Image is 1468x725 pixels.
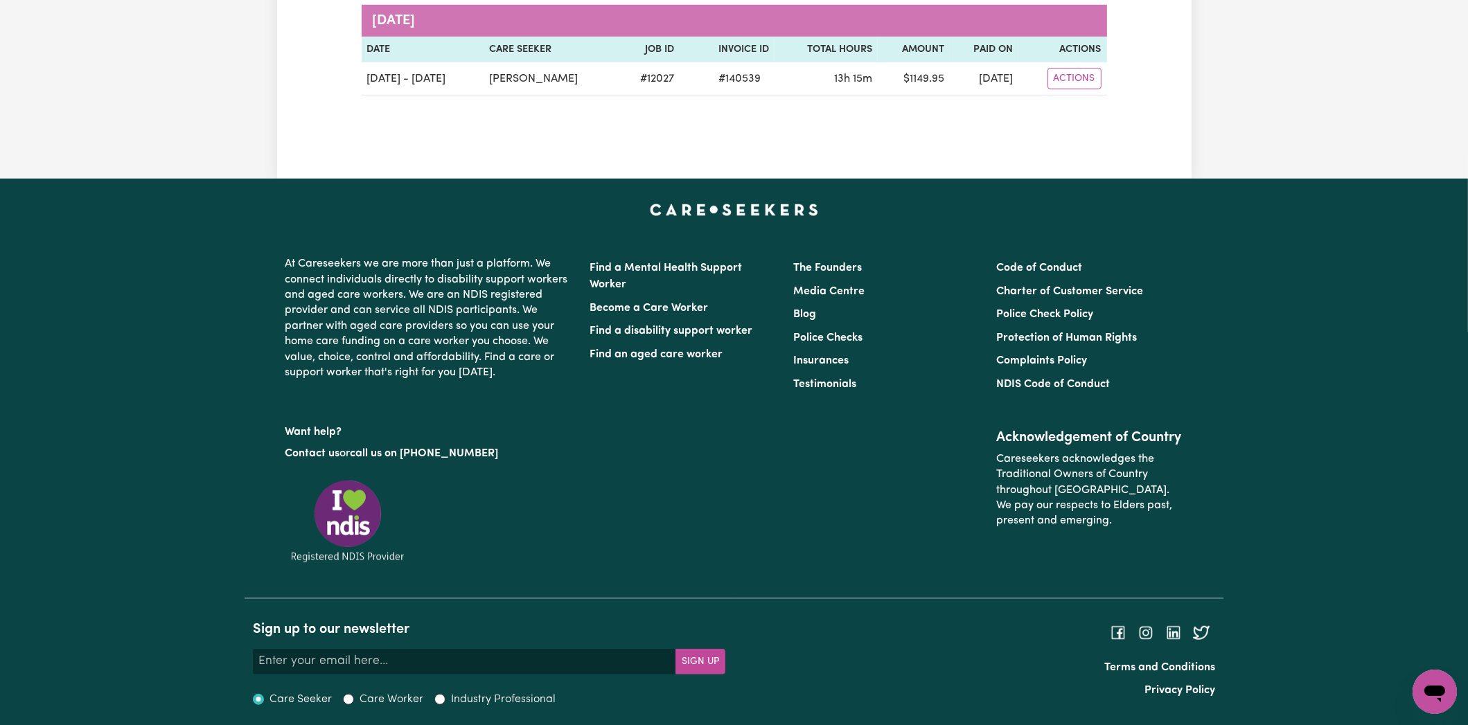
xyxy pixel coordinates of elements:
a: Protection of Human Rights [996,332,1137,343]
th: Actions [1018,37,1106,63]
p: Want help? [285,419,574,440]
label: Industry Professional [451,691,556,708]
a: Follow Careseekers on Facebook [1110,627,1126,638]
a: Blog [793,309,816,320]
th: Care Seeker [484,37,619,63]
a: Insurances [793,355,849,366]
a: Terms and Conditions [1104,662,1215,673]
th: Invoice ID [680,37,775,63]
h2: Sign up to our newsletter [253,621,725,638]
th: Paid On [950,37,1018,63]
a: Follow Careseekers on LinkedIn [1165,627,1182,638]
label: Care Seeker [269,691,332,708]
a: call us on [PHONE_NUMBER] [351,448,499,459]
a: Follow Careseekers on Instagram [1138,627,1154,638]
label: Care Worker [360,691,423,708]
a: Become a Care Worker [590,303,709,314]
a: Find a Mental Health Support Worker [590,262,743,290]
a: Find an aged care worker [590,349,723,360]
th: Total Hours [775,37,878,63]
button: Subscribe [675,649,725,674]
a: The Founders [793,262,862,274]
p: At Careseekers we are more than just a platform. We connect individuals directly to disability su... [285,251,574,386]
th: Amount [878,37,950,63]
button: Actions [1047,68,1102,89]
span: # 140539 [710,71,769,87]
td: # 12027 [619,62,680,96]
p: or [285,440,574,467]
a: NDIS Code of Conduct [996,379,1110,390]
a: Police Checks [793,332,863,343]
a: Code of Conduct [996,262,1082,274]
iframe: Button to launch messaging window [1413,670,1457,714]
td: $ 1149.95 [878,62,950,96]
a: Follow Careseekers on Twitter [1193,627,1210,638]
a: Contact us [285,448,340,459]
a: Complaints Policy [996,355,1087,366]
a: Media Centre [793,286,865,297]
a: Find a disability support worker [590,325,753,337]
caption: [DATE] [362,5,1107,37]
input: Enter your email here... [253,649,677,674]
img: Registered NDIS provider [285,478,410,564]
th: Job ID [619,37,680,63]
p: Careseekers acknowledges the Traditional Owners of Country throughout [GEOGRAPHIC_DATA]. We pay o... [996,446,1183,535]
h2: Acknowledgement of Country [996,429,1183,446]
a: Testimonials [793,379,856,390]
td: [PERSON_NAME] [484,62,619,96]
td: [DATE] - [DATE] [362,62,484,96]
a: Privacy Policy [1144,685,1215,696]
a: Careseekers home page [650,204,818,215]
a: Charter of Customer Service [996,286,1143,297]
span: 13 hours 15 minutes [834,73,872,84]
td: [DATE] [950,62,1018,96]
a: Police Check Policy [996,309,1093,320]
th: Date [362,37,484,63]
